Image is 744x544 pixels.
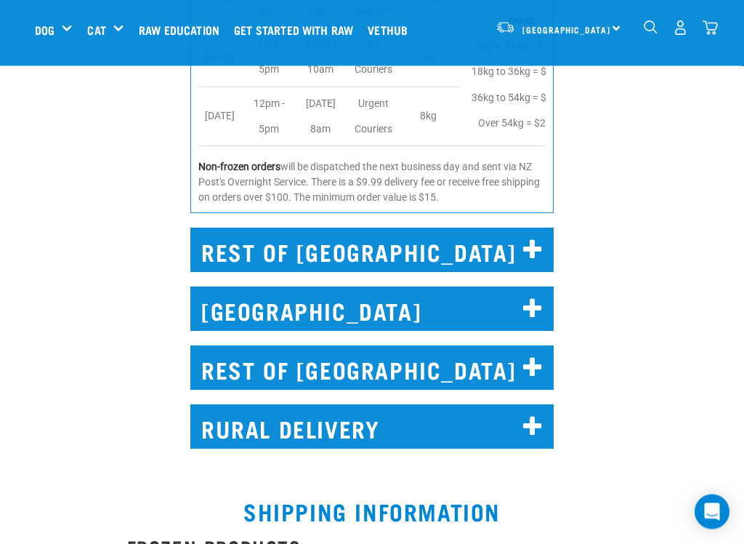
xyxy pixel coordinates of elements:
[198,160,546,206] p: will be dispatched the next business day and sent via NZ Post's Overnight Service. There is a $9....
[673,20,688,36] img: user.png
[190,405,554,449] h2: RURAL DELIVERY
[35,21,54,39] a: Dog
[644,20,658,34] img: home-icon-1@2x.png
[703,20,718,36] img: home-icon@2x.png
[198,161,280,173] strong: Non-frozen orders
[190,346,554,391] h2: REST OF [GEOGRAPHIC_DATA]
[190,287,554,332] h2: [GEOGRAPHIC_DATA]
[364,1,418,59] a: Vethub
[522,27,610,32] span: [GEOGRAPHIC_DATA]
[198,87,248,146] td: [DATE]
[190,228,554,273] h2: REST OF [GEOGRAPHIC_DATA]
[464,34,580,137] p: 6kg to 18kg = $14.99 18kg to 36kg = $19.99 36kg to 54kg = $24.99 Over 54kg = $29.99
[87,21,105,39] a: Cat
[230,1,364,59] a: Get started with Raw
[135,1,230,59] a: Raw Education
[496,21,515,34] img: van-moving.png
[351,87,403,146] td: Urgent Couriers
[297,87,351,146] td: [DATE] 8am
[248,87,297,146] td: 12pm - 5pm
[695,495,729,529] div: Open Intercom Messenger
[403,87,460,146] td: 8kg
